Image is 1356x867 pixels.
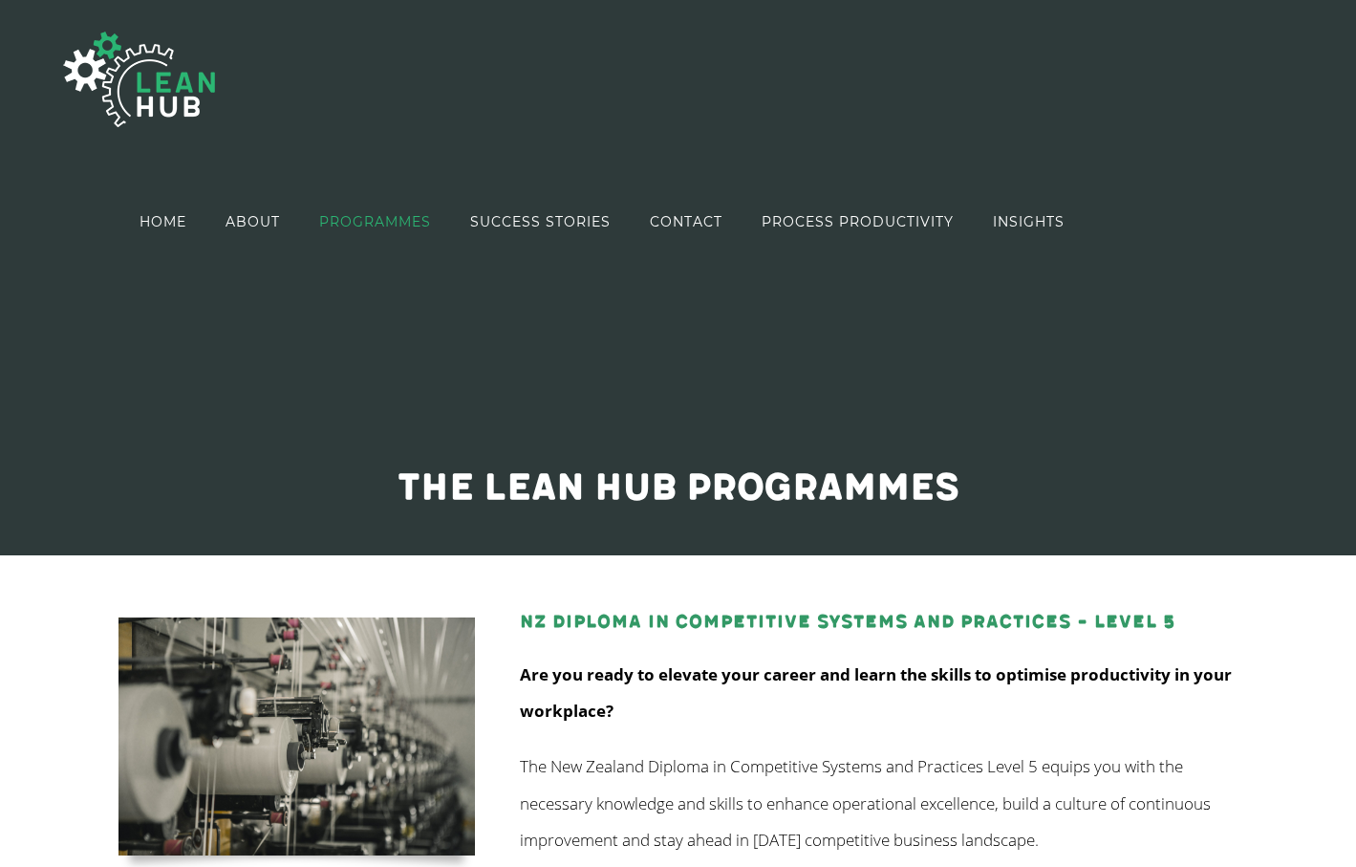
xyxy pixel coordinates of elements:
a: NZ Diploma in Competitive Systems and Practices – Level 5 [520,611,1175,633]
a: CONTACT [650,166,722,276]
a: HOME [140,166,186,276]
span: INSIGHTS [993,215,1065,228]
a: PROCESS PRODUCTIVITY [762,166,954,276]
span: SUCCESS STORIES [470,215,611,228]
a: SUCCESS STORIES [470,166,611,276]
nav: Main Menu [140,166,1065,276]
a: INSIGHTS [993,166,1065,276]
span: ABOUT [226,215,280,228]
strong: Are you ready to elevate your career and learn the skills to optimise productivity in your workpl... [520,663,1232,722]
a: ABOUT [226,166,280,276]
span: The New Zealand Diploma in Competitive Systems and Practices Level 5 equips you with the necessar... [520,755,1211,851]
span: PROCESS PRODUCTIVITY [762,215,954,228]
a: PROGRAMMES [319,166,431,276]
span: PROGRAMMES [319,215,431,228]
span: The Lean Hub programmes [398,466,959,510]
span: HOME [140,215,186,228]
span: CONTACT [650,215,722,228]
img: The Lean Hub | Optimising productivity with Lean Logo [44,11,235,147]
img: kevin-limbri-mBXQCNKbq7E-unsplash [118,618,475,856]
